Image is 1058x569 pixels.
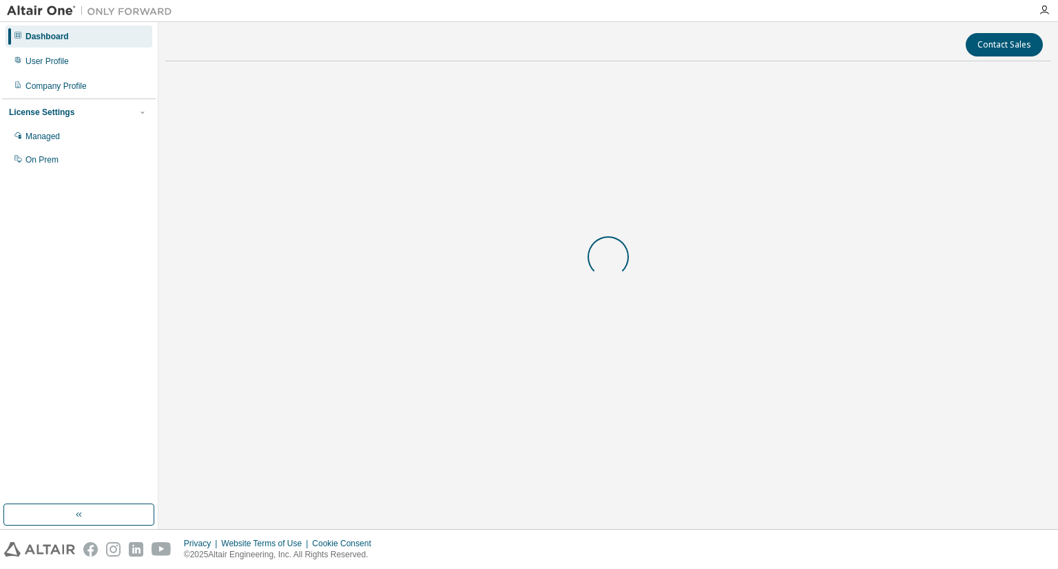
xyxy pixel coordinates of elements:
[106,542,121,557] img: instagram.svg
[9,107,74,118] div: License Settings
[129,542,143,557] img: linkedin.svg
[184,549,380,561] p: © 2025 Altair Engineering, Inc. All Rights Reserved.
[25,56,69,67] div: User Profile
[184,538,221,549] div: Privacy
[4,542,75,557] img: altair_logo.svg
[312,538,379,549] div: Cookie Consent
[25,31,69,42] div: Dashboard
[221,538,312,549] div: Website Terms of Use
[25,154,59,165] div: On Prem
[152,542,172,557] img: youtube.svg
[966,33,1043,56] button: Contact Sales
[25,131,60,142] div: Managed
[25,81,87,92] div: Company Profile
[83,542,98,557] img: facebook.svg
[7,4,179,18] img: Altair One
